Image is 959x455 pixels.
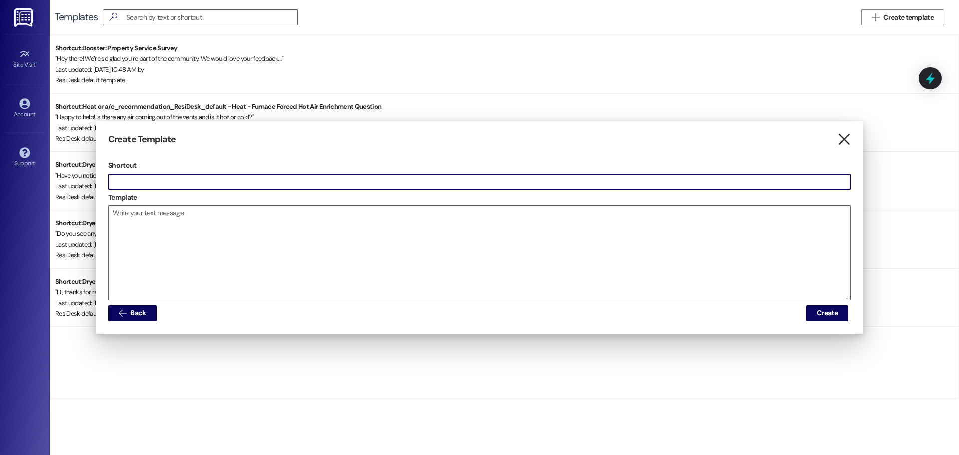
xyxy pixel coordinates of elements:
[837,134,851,145] i: 
[130,308,146,318] span: Back
[119,309,126,317] i: 
[108,134,176,145] h3: Create Template
[108,158,851,173] label: Shortcut
[817,308,838,318] span: Create
[108,305,157,321] button: Back
[806,305,848,321] button: Create
[108,190,851,205] label: Template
